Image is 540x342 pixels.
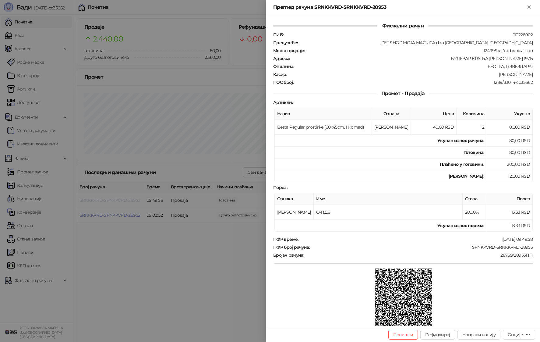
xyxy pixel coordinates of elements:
[288,72,533,77] div: [PERSON_NAME]
[487,220,533,232] td: 13,33 RSD
[273,100,293,105] strong: Артикли :
[273,32,283,37] strong: ПИБ :
[273,244,310,250] strong: ПФР број рачуна :
[299,237,533,242] div: [DATE] 09:49:58
[273,185,287,190] strong: Порез :
[487,193,533,205] th: Порез
[377,23,429,29] span: Фискални рачун
[457,108,487,120] th: Количина
[487,205,533,220] td: 13,33 RSD
[376,91,429,96] span: Промет - Продаја
[487,147,533,159] td: 80,00 RSD
[420,330,455,340] button: Рефундирај
[487,108,533,120] th: Укупно
[457,330,500,340] button: Направи копију
[273,72,287,77] strong: Касир :
[275,120,372,135] td: Besta Regular prostirke (60x45cm, 1 Komad)
[275,108,372,120] th: Назив
[291,56,533,61] div: БУЛЕВАР КРАЉА [PERSON_NAME] 197Б
[305,252,533,258] div: 28769/28953ПП
[487,159,533,170] td: 200,00 RSD
[411,120,457,135] td: 40,00 RSD
[487,170,533,182] td: 120,00 RSD
[295,64,533,69] div: БЕОГРАД (ЗВЕЗДАРА)
[314,205,463,220] td: О-ПДВ
[463,193,487,205] th: Стопа
[487,120,533,135] td: 80,00 RSD
[372,120,411,135] td: [PERSON_NAME]
[310,244,533,250] div: SRNKKVRD-SRNKKVRD-28953
[314,193,463,205] th: Име
[464,150,484,155] strong: Готовина :
[437,223,484,228] strong: Укупан износ пореза:
[449,173,484,179] strong: [PERSON_NAME]:
[411,108,457,120] th: Цена
[275,205,314,220] td: [PERSON_NAME]
[275,193,314,205] th: Ознака
[273,80,293,85] strong: ПОС број :
[273,64,294,69] strong: Општина :
[372,108,411,120] th: Ознака
[457,120,487,135] td: 2
[462,332,496,337] span: Направи копију
[273,4,525,11] div: Преглед рачуна SRNKKVRD-SRNKKVRD-28953
[503,330,535,340] button: Опције
[273,56,290,61] strong: Адреса :
[294,80,533,85] div: 1289/3.10.14-cc35662
[273,48,305,53] strong: Место продаје :
[487,135,533,147] td: 80,00 RSD
[525,4,533,11] button: Close
[375,269,432,326] img: QR код
[273,237,298,242] strong: ПФР време :
[508,332,523,337] div: Опције
[305,48,533,53] div: 1249994-Prodavnica Lion
[273,252,304,258] strong: Бројач рачуна :
[298,40,533,45] div: PET SHOP MOJA MAČKICA doo [GEOGRAPHIC_DATA]-[GEOGRAPHIC_DATA]
[273,40,298,45] strong: Предузеће :
[388,330,418,340] button: Поништи
[284,32,533,37] div: 110228902
[463,205,487,220] td: 20,00%
[440,162,484,167] strong: Плаћено у готовини:
[437,138,484,143] strong: Укупан износ рачуна :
